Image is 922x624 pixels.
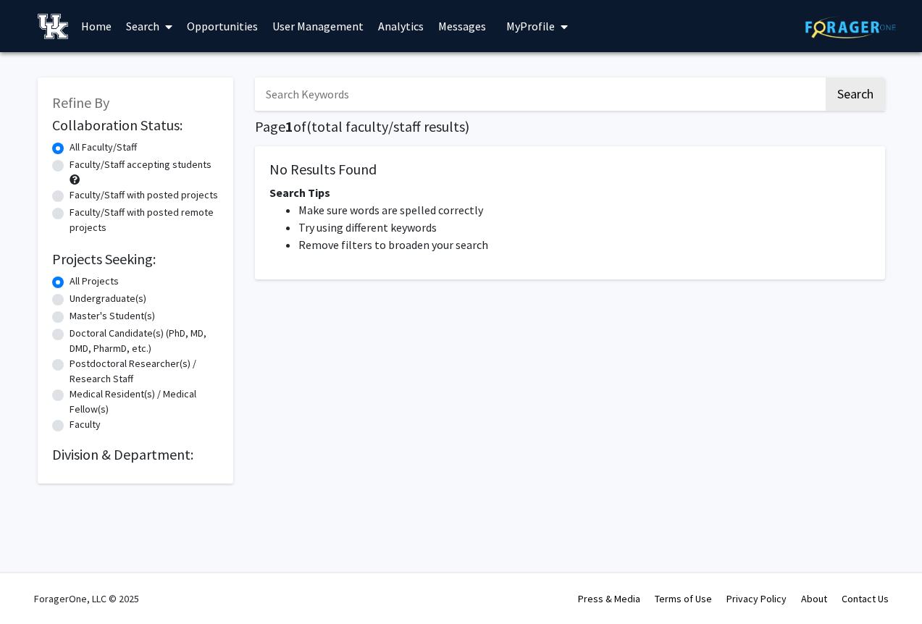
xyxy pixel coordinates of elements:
[255,294,885,327] nav: Page navigation
[70,140,137,155] label: All Faculty/Staff
[70,187,218,203] label: Faculty/Staff with posted projects
[269,161,871,178] h5: No Results Found
[180,1,265,51] a: Opportunities
[801,592,827,605] a: About
[52,446,219,463] h2: Division & Department:
[38,14,69,39] img: University of Kentucky Logo
[70,417,101,432] label: Faculty
[52,93,109,111] span: Refine By
[34,573,139,624] div: ForagerOne, LLC © 2025
[431,1,493,51] a: Messages
[119,1,180,51] a: Search
[285,117,293,135] span: 1
[70,308,155,324] label: Master's Student(s)
[74,1,119,51] a: Home
[70,157,211,172] label: Faculty/Staff accepting students
[371,1,431,51] a: Analytics
[805,16,896,38] img: ForagerOne Logo
[255,118,885,135] h1: Page of ( total faculty/staff results)
[298,219,871,236] li: Try using different keywords
[826,77,885,111] button: Search
[655,592,712,605] a: Terms of Use
[70,205,219,235] label: Faculty/Staff with posted remote projects
[70,274,119,289] label: All Projects
[70,291,146,306] label: Undergraduate(s)
[726,592,787,605] a: Privacy Policy
[255,77,823,111] input: Search Keywords
[52,250,219,268] h2: Projects Seeking:
[265,1,371,51] a: User Management
[269,185,330,200] span: Search Tips
[70,387,219,417] label: Medical Resident(s) / Medical Fellow(s)
[578,592,640,605] a: Press & Media
[842,592,889,605] a: Contact Us
[298,236,871,253] li: Remove filters to broaden your search
[506,19,555,33] span: My Profile
[52,117,219,134] h2: Collaboration Status:
[70,326,219,356] label: Doctoral Candidate(s) (PhD, MD, DMD, PharmD, etc.)
[70,356,219,387] label: Postdoctoral Researcher(s) / Research Staff
[298,201,871,219] li: Make sure words are spelled correctly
